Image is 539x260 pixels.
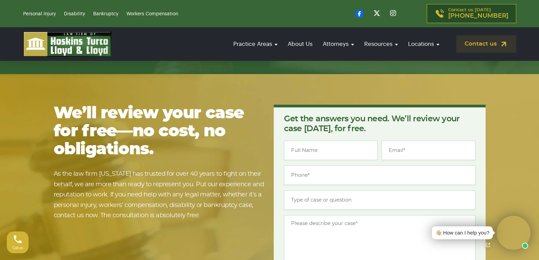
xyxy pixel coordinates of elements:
[93,12,118,16] a: Bankruptcy
[448,8,508,19] p: Contact us [DATE]
[284,190,475,210] input: Type of case or question
[284,141,378,160] input: Full Name
[481,238,495,252] a: Open chat
[284,114,475,134] p: Get the answers you need. We’ll review your case [DATE], for free.
[456,35,516,53] a: Contact us
[23,31,112,57] img: logo
[64,12,85,16] a: Disability
[230,34,281,54] a: Practice Areas
[361,34,401,54] a: Resources
[319,34,357,54] a: Attorneys
[13,246,23,250] span: Call us
[405,34,443,54] a: Locations
[54,169,266,221] p: As the law firm [US_STATE] has trusted for over 40 years to fight on their behalf, we are more th...
[23,12,56,16] a: Personal Injury
[435,229,489,237] div: 👋🏼 How can I help you?
[54,105,266,159] h2: We’ll review your case for free—no cost, no obligations.
[284,166,475,185] input: Phone*
[382,141,475,160] input: Email*
[284,34,316,54] a: About Us
[427,4,516,23] a: Contact us [DATE][PHONE_NUMBER]
[448,13,508,19] span: [PHONE_NUMBER]
[127,12,178,16] a: Workers Compensation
